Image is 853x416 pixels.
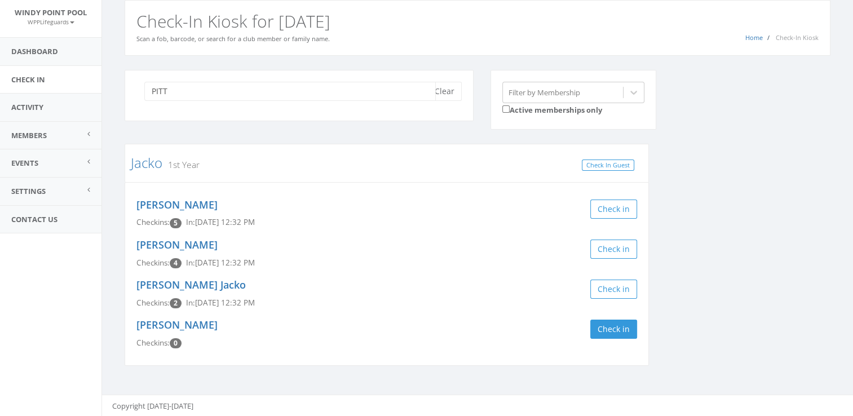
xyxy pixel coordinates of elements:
input: Active memberships only [502,105,510,113]
a: Home [745,33,763,42]
span: Checkin count [170,258,182,268]
input: Search a name to check in [144,82,436,101]
label: Active memberships only [502,103,602,116]
a: [PERSON_NAME] [136,198,218,211]
span: Checkin count [170,218,182,228]
span: Contact Us [11,214,58,224]
small: 1st Year [162,158,200,171]
span: Checkins: [136,258,170,268]
button: Check in [590,240,637,259]
div: Filter by Membership [509,87,580,98]
button: Check in [590,200,637,219]
span: Settings [11,186,46,196]
span: In: [DATE] 12:32 PM [186,217,255,227]
a: [PERSON_NAME] [136,318,218,331]
span: Checkins: [136,217,170,227]
a: Check In Guest [582,160,634,171]
small: Scan a fob, barcode, or search for a club member or family name. [136,34,330,43]
h2: Check-In Kiosk for [DATE] [136,12,819,30]
a: WPPLifeguards [28,16,74,26]
a: [PERSON_NAME] Jacko [136,278,246,291]
span: Checkins: [136,298,170,308]
span: Windy Point Pool [15,7,87,17]
button: Clear [427,82,462,101]
span: Checkin count [170,298,182,308]
span: In: [DATE] 12:32 PM [186,258,255,268]
span: Members [11,130,47,140]
span: Checkins: [136,338,170,348]
span: Checkin count [170,338,182,348]
span: In: [DATE] 12:32 PM [186,298,255,308]
a: [PERSON_NAME] [136,238,218,251]
button: Check in [590,320,637,339]
span: Check-In Kiosk [776,33,819,42]
span: Events [11,158,38,168]
a: Jacko [131,153,162,172]
button: Check in [590,280,637,299]
small: WPPLifeguards [28,18,74,26]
